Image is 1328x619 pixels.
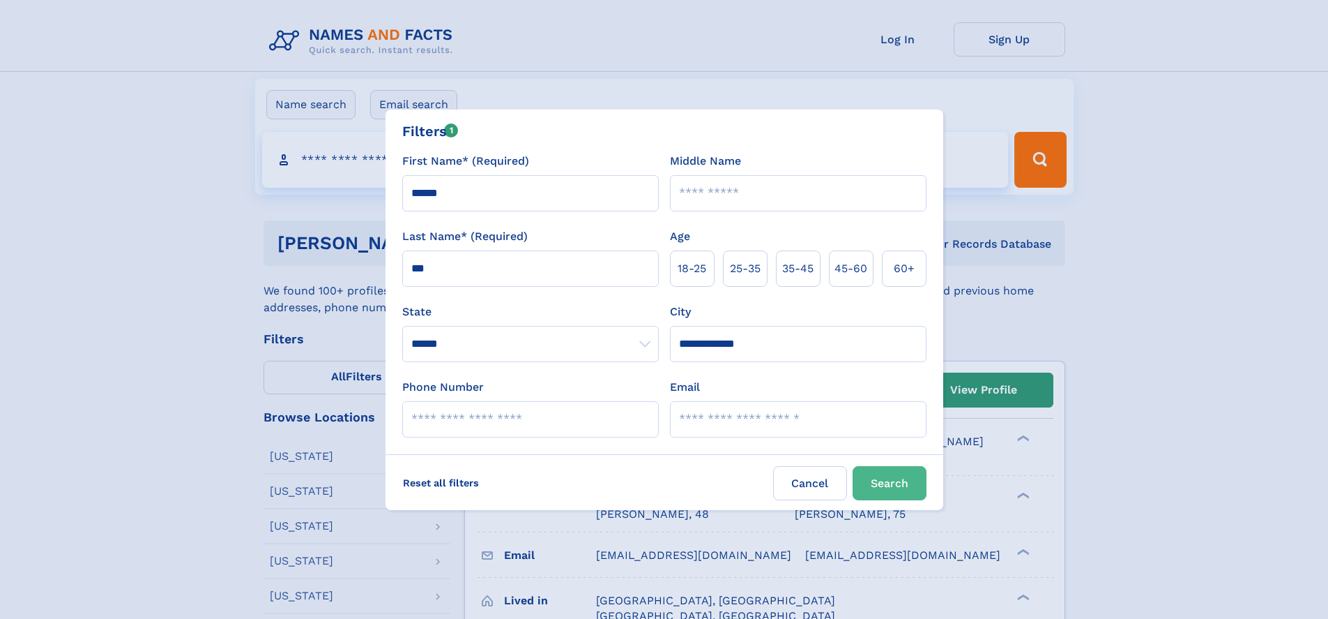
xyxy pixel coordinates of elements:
[670,228,690,245] label: Age
[894,260,915,277] span: 60+
[402,304,659,320] label: State
[402,379,484,396] label: Phone Number
[670,153,741,170] label: Middle Name
[394,466,488,500] label: Reset all filters
[782,260,814,277] span: 35‑45
[402,121,459,142] div: Filters
[402,153,529,170] label: First Name* (Required)
[670,304,691,320] label: City
[670,379,700,396] label: Email
[402,228,528,245] label: Last Name* (Required)
[730,260,761,277] span: 25‑35
[678,260,706,277] span: 18‑25
[834,260,867,277] span: 45‑60
[853,466,926,500] button: Search
[773,466,847,500] label: Cancel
